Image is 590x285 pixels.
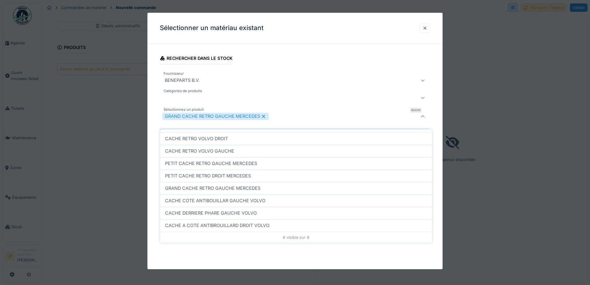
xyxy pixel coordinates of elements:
span: CACHE RETRO VOLVO GAUCHE [165,148,234,154]
div: GRAND CACHE RETRO GAUCHE MERCEDES [162,113,269,120]
div: Requis [410,108,422,113]
label: Fournisseur [162,71,185,76]
span: CACHE DERRIERE PHARE GAUCHE VOLVO [165,210,257,216]
div: Rechercher dans le stock [160,54,233,64]
label: Catégories de produits [162,88,203,94]
span: PETIT CACHE RETRO GAUCHE MERCEDES [165,160,257,167]
div: BENEPARTS B.V. [162,77,202,84]
div: 8 visible sur 8 [160,232,432,243]
label: Sélectionnez un produit [162,107,205,112]
span: GRAND CACHE RETRO GAUCHE MERCEDES [165,185,260,192]
span: PETIT CACHE RETRO DROIT MERCEDES [165,172,251,179]
h3: Sélectionner un matériau existant [160,24,264,32]
span: CACHE A COTE ANTIBROUILLARD DROIT VOLVO [165,222,269,229]
span: CACHE RETRO VOLVO DROIT [165,135,228,142]
span: CACHE COTE ANTIBOUILLAR GAUCHE VOLVO [165,197,265,204]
